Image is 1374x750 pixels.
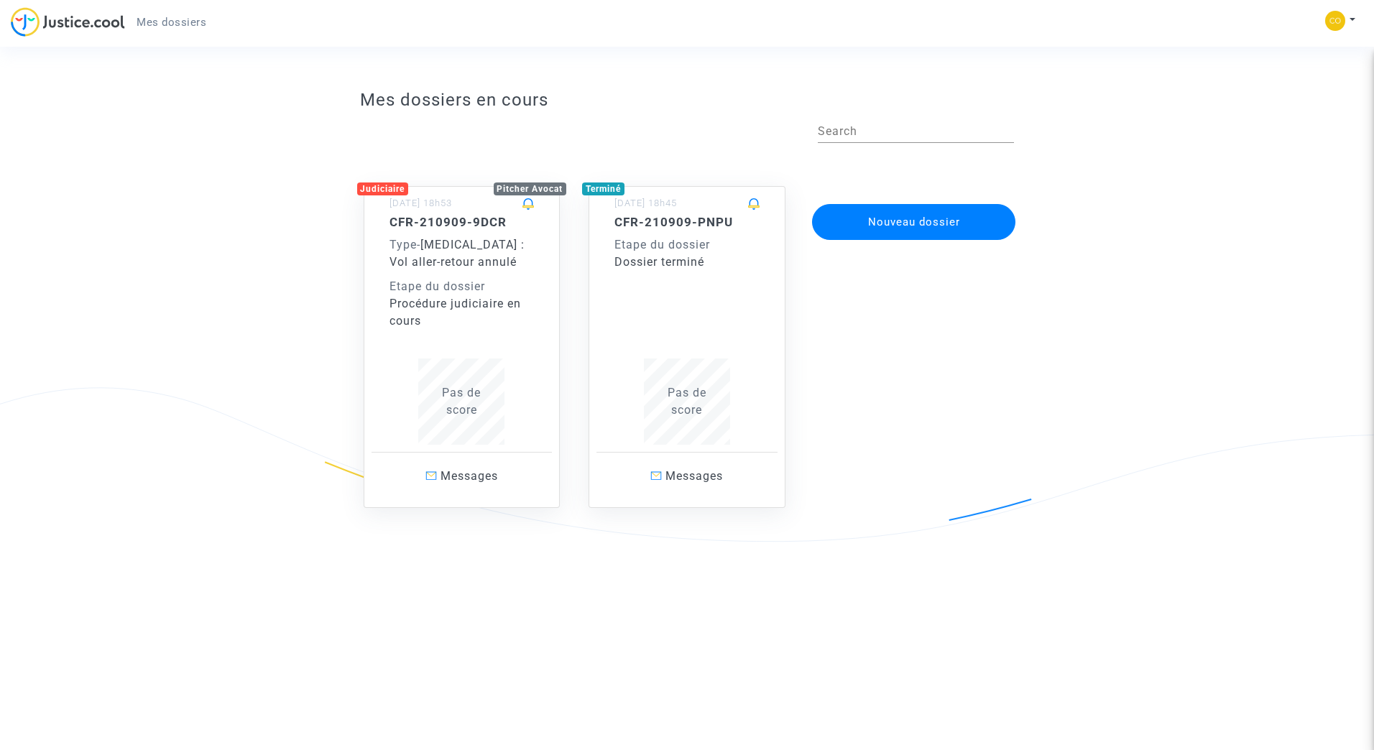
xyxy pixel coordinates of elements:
[442,386,481,417] span: Pas de score
[389,295,535,330] div: Procédure judiciaire en cours
[665,469,723,483] span: Messages
[668,386,706,417] span: Pas de score
[582,182,624,195] div: Terminé
[389,238,525,269] span: [MEDICAL_DATA] : Vol aller-retour annulé
[596,452,778,500] a: Messages
[372,452,553,500] a: Messages
[125,11,218,33] a: Mes dossiers
[357,182,409,195] div: Judiciaire
[11,7,125,37] img: jc-logo.svg
[349,157,575,508] a: JudiciairePitcher Avocat[DATE] 18h53CFR-210909-9DCRType-[MEDICAL_DATA] : Vol aller-retour annuléE...
[360,90,1015,111] h3: Mes dossiers en cours
[441,469,498,483] span: Messages
[389,278,535,295] div: Etape du dossier
[614,198,677,208] small: [DATE] 18h45
[812,204,1016,240] button: Nouveau dossier
[389,215,535,229] h5: CFR-210909-9DCR
[614,236,760,254] div: Etape du dossier
[137,16,206,29] span: Mes dossiers
[1325,11,1345,31] img: 25bad0353f2968f01b65e53c47bcd99a
[811,195,1018,208] a: Nouveau dossier
[389,238,417,251] span: Type
[614,215,760,229] h5: CFR-210909-PNPU
[614,254,760,271] div: Dossier terminé
[494,182,567,195] div: Pitcher Avocat
[389,198,452,208] small: [DATE] 18h53
[574,157,800,508] a: Terminé[DATE] 18h45CFR-210909-PNPUEtape du dossierDossier terminéPas descoreMessages
[389,238,420,251] span: -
